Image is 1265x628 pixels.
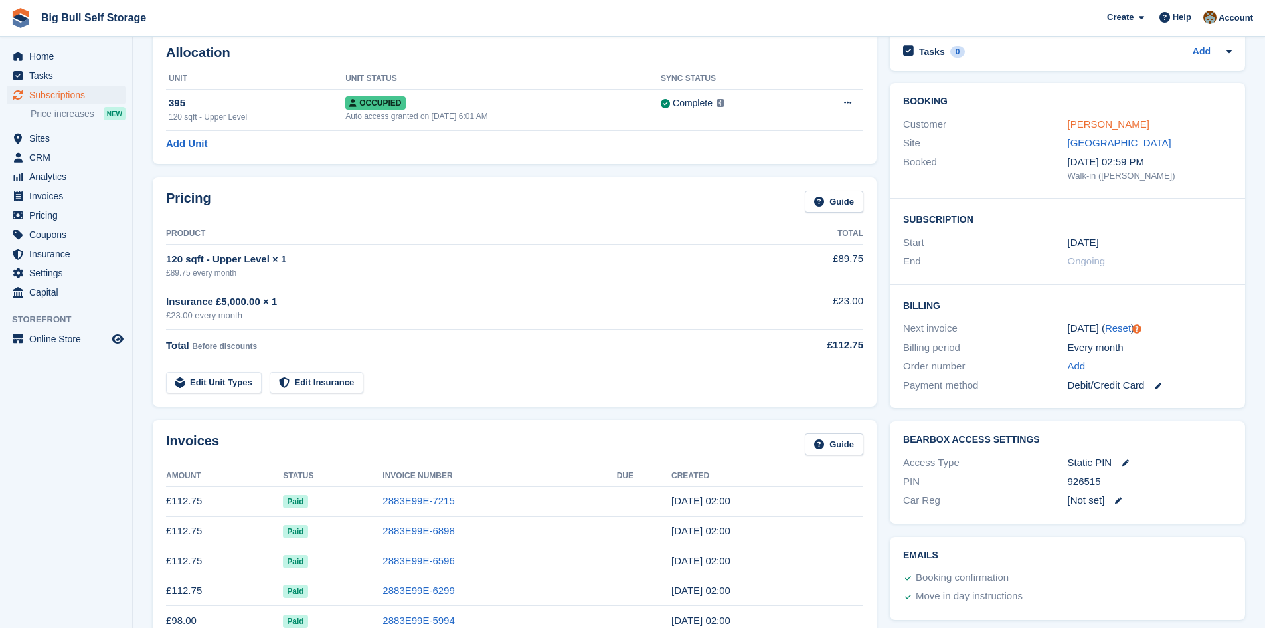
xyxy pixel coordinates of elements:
[7,47,126,66] a: menu
[903,117,1067,132] div: Customer
[903,435,1232,445] h2: BearBox Access Settings
[283,495,307,508] span: Paid
[104,107,126,120] div: NEW
[29,187,109,205] span: Invoices
[673,96,713,110] div: Complete
[31,108,94,120] span: Price increases
[1068,155,1232,170] div: [DATE] 02:59 PM
[671,495,730,506] time: 2025-09-17 01:00:43 UTC
[1203,11,1217,24] img: Mike Llewellen Palmer
[617,466,671,487] th: Due
[29,283,109,302] span: Capital
[1068,359,1086,374] a: Add
[166,136,207,152] a: Add Unit
[382,615,454,626] a: 2883E99E-5994
[382,495,454,506] a: 2883E99E-7215
[903,359,1067,374] div: Order number
[756,286,863,330] td: £23.00
[166,267,756,279] div: £89.75 every month
[345,68,661,90] th: Unit Status
[671,615,730,626] time: 2025-05-17 01:00:54 UTC
[903,155,1067,183] div: Booked
[166,45,863,60] h2: Allocation
[29,264,109,282] span: Settings
[756,338,863,353] div: £112.75
[345,96,405,110] span: Occupied
[7,245,126,263] a: menu
[7,148,126,167] a: menu
[166,68,345,90] th: Unit
[29,148,109,167] span: CRM
[7,86,126,104] a: menu
[270,372,364,394] a: Edit Insurance
[7,187,126,205] a: menu
[903,254,1067,269] div: End
[903,321,1067,336] div: Next invoice
[166,516,283,546] td: £112.75
[1107,11,1134,24] span: Create
[1068,474,1232,490] div: 926515
[29,129,109,148] span: Sites
[7,66,126,85] a: menu
[166,466,283,487] th: Amount
[166,372,262,394] a: Edit Unit Types
[166,546,283,576] td: £112.75
[903,235,1067,251] div: Start
[36,7,151,29] a: Big Bull Self Storage
[756,223,863,245] th: Total
[1068,235,1099,251] time: 2024-11-17 01:00:00 UTC
[916,570,1009,586] div: Booking confirmation
[11,8,31,28] img: stora-icon-8386f47178a22dfd0bd8f6a31ec36ba5ce8667c1dd55bd0f319d3a0aa187defe.svg
[661,68,801,90] th: Sync Status
[756,244,863,286] td: £89.75
[671,466,863,487] th: Created
[7,283,126,302] a: menu
[382,525,454,536] a: 2883E99E-6898
[1131,323,1143,335] div: Tooltip anchor
[31,106,126,121] a: Price increases NEW
[382,555,454,566] a: 2883E99E-6596
[166,252,756,267] div: 120 sqft - Upper Level × 1
[1068,455,1232,471] div: Static PIN
[166,191,211,213] h2: Pricing
[950,46,966,58] div: 0
[805,191,863,213] a: Guide
[7,225,126,244] a: menu
[1193,45,1211,60] a: Add
[7,206,126,225] a: menu
[1068,493,1232,508] div: [Not set]
[717,99,724,107] img: icon-info-grey-7440780725fd019a000dd9b08b2336e03edf1995a4989e88bcd33f0948082b44.svg
[903,212,1232,225] h2: Subscription
[805,433,863,455] a: Guide
[1068,321,1232,336] div: [DATE] ( )
[1068,137,1171,148] a: [GEOGRAPHIC_DATA]
[29,225,109,244] span: Coupons
[903,550,1232,561] h2: Emails
[903,340,1067,356] div: Billing period
[916,589,1023,605] div: Move in day instructions
[166,309,756,322] div: £23.00 every month
[29,206,109,225] span: Pricing
[166,433,219,455] h2: Invoices
[7,330,126,348] a: menu
[12,313,132,326] span: Storefront
[166,340,189,351] span: Total
[903,474,1067,490] div: PIN
[29,167,109,186] span: Analytics
[345,110,661,122] div: Auto access granted on [DATE] 6:01 AM
[7,167,126,186] a: menu
[1068,255,1106,266] span: Ongoing
[671,525,730,536] time: 2025-08-17 01:00:16 UTC
[29,66,109,85] span: Tasks
[283,555,307,568] span: Paid
[29,245,109,263] span: Insurance
[671,555,730,566] time: 2025-07-17 01:00:13 UTC
[382,466,616,487] th: Invoice Number
[169,111,345,123] div: 120 sqft - Upper Level
[671,585,730,596] time: 2025-06-17 01:00:39 UTC
[1173,11,1191,24] span: Help
[166,486,283,516] td: £112.75
[903,493,1067,508] div: Car Reg
[169,96,345,111] div: 395
[192,342,257,351] span: Before discounts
